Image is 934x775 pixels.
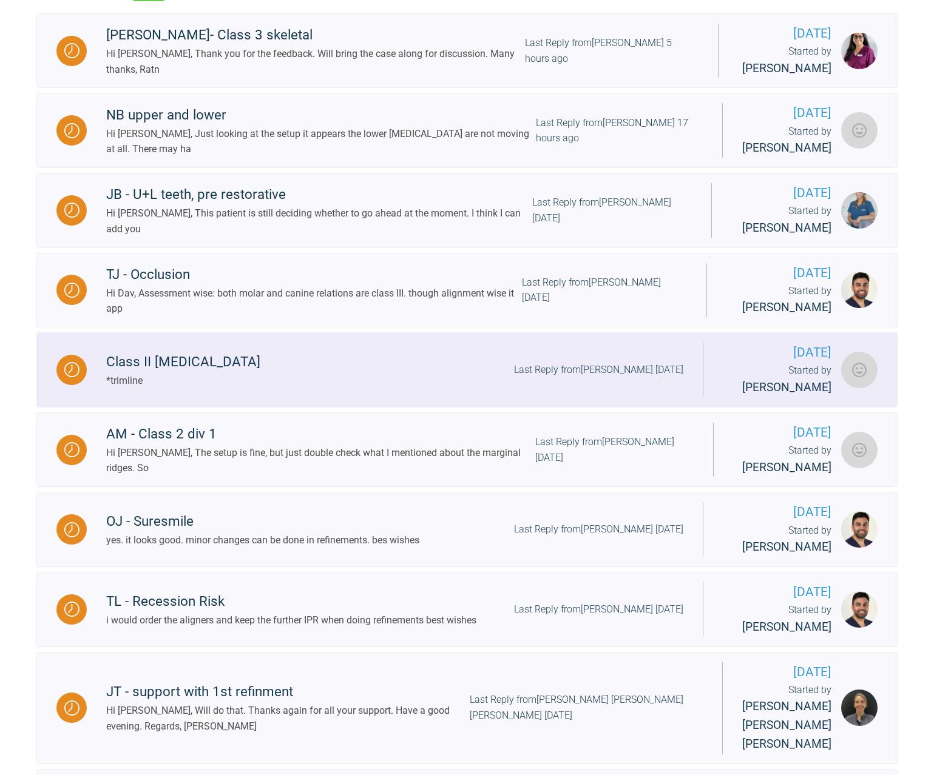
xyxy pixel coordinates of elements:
img: Waiting [64,522,80,537]
div: Hi [PERSON_NAME], Thank you for the feedback. Will bring the case along for discussion. Many than... [106,46,525,77]
a: WaitingJT - support with 1st refinmentHi [PERSON_NAME], Will do that. Thanks again for all your s... [36,652,898,764]
span: [PERSON_NAME] [742,300,831,314]
div: JT - support with 1st refinment [106,681,470,703]
img: Yuliya Khober [841,432,878,468]
div: Last Reply from [PERSON_NAME] [DATE] [522,275,687,306]
div: Class II [MEDICAL_DATA] [106,351,260,373]
a: WaitingTJ - OcclusionHi Dav, Assessment wise: both molar and canine relations are class III. thou... [36,253,898,328]
div: JB - U+L teeth, pre restorative [106,184,532,206]
div: OJ - Suresmile [106,511,419,532]
img: Ratna Ankilla [841,33,878,69]
div: Started by [733,443,831,477]
a: WaitingClass II [MEDICAL_DATA]*trimlineLast Reply from[PERSON_NAME] [DATE][DATE]Started by [PERSO... [36,332,898,408]
div: [PERSON_NAME]- Class 3 skeletal [106,24,525,46]
a: WaitingJB - U+L teeth, pre restorativeHi [PERSON_NAME], This patient is still deciding whether to... [36,173,898,248]
div: Started by [723,363,831,397]
span: [PERSON_NAME] [742,61,831,75]
span: [DATE] [738,24,832,44]
a: Waiting[PERSON_NAME]- Class 3 skeletalHi [PERSON_NAME], Thank you for the feedback. Will bring th... [36,13,898,89]
div: TL - Recession Risk [106,591,476,612]
div: Hi Dav, Assessment wise: both molar and canine relations are class III. though alignment wise it app [106,286,522,317]
img: Waiting [64,123,80,138]
img: Waiting [64,283,80,298]
span: [DATE] [723,343,831,363]
div: i would order the aligners and keep the further IPR when doing refinements best wishes [106,612,476,628]
span: [DATE] [723,582,831,602]
div: NB upper and lower [106,104,536,126]
div: TJ - Occlusion [106,264,522,286]
div: Last Reply from [PERSON_NAME] [DATE] [535,434,694,465]
img: Waiting [64,700,80,716]
span: [PERSON_NAME] [742,460,831,474]
div: Last Reply from [PERSON_NAME] [DATE] [514,602,683,617]
div: Started by [723,523,831,557]
span: [DATE] [723,502,831,522]
div: Started by [742,682,831,754]
img: Waiting [64,203,80,218]
div: Started by [731,203,831,237]
img: Katherine Weatherly [841,192,878,229]
div: Hi [PERSON_NAME], Will do that. Thanks again for all your support. Have a good evening. Regards, ... [106,703,470,734]
div: Hi [PERSON_NAME], This patient is still deciding whether to go ahead at the moment. I think I can... [106,206,532,237]
div: Last Reply from [PERSON_NAME] [DATE] [532,195,692,226]
span: [PERSON_NAME] [742,540,831,554]
span: [DATE] [742,662,831,682]
span: [PERSON_NAME] [742,620,831,634]
span: [DATE] [742,103,831,123]
div: Last Reply from [PERSON_NAME] [DATE] [514,362,683,378]
div: Started by [726,283,831,317]
img: Davinderjit Singh [841,272,878,308]
span: [PERSON_NAME] [742,380,831,394]
img: Waiting [64,602,80,617]
span: [PERSON_NAME] [742,141,831,155]
div: AM - Class 2 div 1 [106,423,535,445]
span: [PERSON_NAME] [742,221,831,235]
img: Waiting [64,442,80,457]
img: Davinderjit Singh [841,591,878,628]
span: [PERSON_NAME] [PERSON_NAME] [PERSON_NAME] [742,699,831,750]
div: Started by [742,124,831,158]
div: Started by [723,602,831,636]
a: WaitingNB upper and lowerHi [PERSON_NAME], Just looking at the setup it appears the lower [MEDICA... [36,93,898,168]
div: Last Reply from [PERSON_NAME] [PERSON_NAME] [PERSON_NAME] [DATE] [470,692,703,723]
img: Annita Tasiou [841,352,878,388]
span: [DATE] [726,263,831,283]
div: Started by [738,44,832,78]
div: yes. it looks good. minor changes can be done in refinements. bes wishes [106,532,419,548]
img: Davinderjit Singh [841,511,878,548]
div: *trimline [106,373,260,389]
img: Ali Hadi [841,112,878,149]
div: Hi [PERSON_NAME], Just looking at the setup it appears the lower [MEDICAL_DATA] are not moving at... [106,126,536,157]
div: Hi [PERSON_NAME], The setup is fine, but just double check what I mentioned about the marginal ri... [106,445,535,476]
div: Last Reply from [PERSON_NAME] 5 hours ago [525,35,699,66]
img: Waiting [64,362,80,377]
div: Last Reply from [PERSON_NAME] 17 hours ago [536,115,703,146]
div: Last Reply from [PERSON_NAME] [DATE] [514,522,683,537]
span: [DATE] [731,183,831,203]
img: Joana Alexandra Domingues Santos de Matos [841,689,878,726]
a: WaitingOJ - Suresmileyes. it looks good. minor changes can be done in refinements. bes wishesLast... [36,492,898,567]
a: WaitingAM - Class 2 div 1Hi [PERSON_NAME], The setup is fine, but just double check what I mentio... [36,412,898,488]
a: WaitingTL - Recession Riski would order the aligners and keep the further IPR when doing refineme... [36,572,898,647]
img: Waiting [64,43,80,58]
span: [DATE] [733,423,831,443]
